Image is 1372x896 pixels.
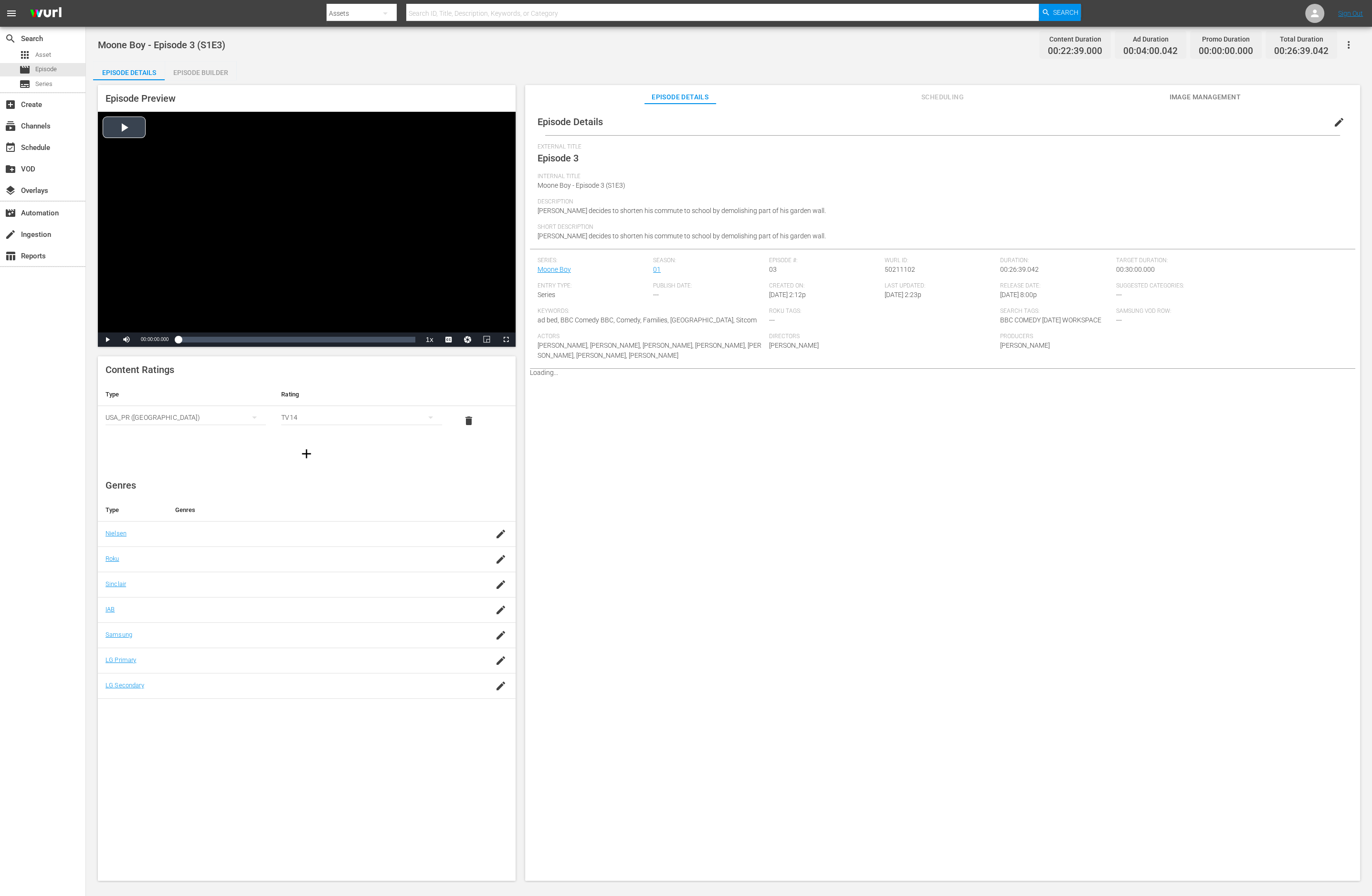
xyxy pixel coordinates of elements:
[538,316,757,324] span: ad bed, BBC Comedy BBC, Comedy, Families, [GEOGRAPHIC_DATA], Sitcom
[530,369,1355,376] p: Loading...
[106,606,115,613] a: IAB
[420,332,439,347] button: Playback Rate
[19,64,31,75] span: Episode
[106,530,127,537] a: Nielsen
[769,282,879,290] span: Created On:
[1116,266,1155,273] span: 00:30:00.000
[1048,32,1102,46] div: Content Duration
[35,50,51,60] span: Asset
[19,78,31,90] span: Series
[98,383,516,436] table: simple table
[538,308,764,315] span: Keywords:
[23,2,69,25] img: ans4CAIJ8jUAAAAAAAAAAAAAAAAAAAAAAAAgQb4GAAAAAAAAAAAAAAAAAAAAAAAAJMjXAAAAAAAAAAAAAAAAAAAAAAAAgAT5G...
[98,39,225,51] span: Moone Boy - Episode 3 (S1E3)
[538,143,1343,151] span: External Title
[1123,32,1178,46] div: Ad Duration
[98,383,274,406] th: Type
[106,631,132,638] a: Samsung
[538,282,648,290] span: Entry Type:
[457,409,480,432] button: delete
[1000,341,1050,349] span: [PERSON_NAME]
[1053,4,1078,21] span: Search
[178,337,415,342] div: Progress Bar
[885,282,995,290] span: Last Updated:
[106,580,126,587] a: Sinclair
[5,33,16,44] span: Search
[106,93,176,104] span: Episode Preview
[106,480,136,491] span: Genres
[885,291,921,299] span: [DATE] 2:23p
[538,333,764,341] span: Actors
[98,112,516,347] div: Video Player
[769,316,774,324] span: ---
[1000,266,1039,273] span: 00:26:39.042
[281,404,442,431] div: TV14
[769,291,805,299] span: [DATE] 2:12p
[1116,257,1343,265] span: Target Duration:
[117,332,136,347] button: Mute
[5,185,16,196] span: Overlays
[106,682,144,689] a: LG Secondary
[1123,46,1178,57] span: 00:04:00.042
[1274,32,1329,46] div: Total Duration
[5,99,16,110] span: Create
[165,61,236,84] div: Episode Builder
[98,499,168,522] th: Type
[5,142,16,153] span: Schedule
[538,257,648,265] span: Series:
[5,207,16,219] span: Automation
[538,207,826,214] span: [PERSON_NAME] decides to shorten his commute to school by demolishing part of his garden wall.
[538,232,826,240] span: [PERSON_NAME] decides to shorten his commute to school by demolishing part of his garden wall.
[19,49,31,61] span: Asset
[769,257,879,265] span: Episode #:
[93,61,165,80] button: Episode Details
[5,120,16,132] span: Channels
[769,308,995,315] span: Roku Tags:
[1338,10,1363,17] a: Sign Out
[1048,46,1102,57] span: 00:22:39.000
[439,332,458,347] button: Captions
[538,181,625,189] span: Moone Boy - Episode 3 (S1E3)
[1000,333,1227,341] span: Producers
[106,404,266,431] div: USA_PR ([GEOGRAPHIC_DATA])
[274,383,449,406] th: Rating
[1000,257,1111,265] span: Duration:
[653,257,764,265] span: Season:
[1328,111,1351,134] button: edit
[538,198,1343,206] span: Description
[644,91,716,103] span: Episode Details
[653,266,661,273] a: 01
[1000,316,1101,324] span: BBC COMEDY [DATE] WORKSPACE
[1274,46,1329,57] span: 00:26:39.042
[653,282,764,290] span: Publish Date:
[769,341,818,349] span: [PERSON_NAME]
[1169,91,1241,103] span: Image Management
[463,415,475,427] span: delete
[141,337,169,342] span: 00:00:00.000
[538,152,579,164] span: Episode 3
[885,257,995,265] span: Wurl ID:
[458,332,477,347] button: Jump To Time
[538,291,555,299] span: Series
[1333,117,1345,128] span: edit
[1000,291,1037,299] span: [DATE] 8:00p
[769,266,776,273] span: 03
[907,91,978,103] span: Scheduling
[477,332,496,347] button: Picture-in-Picture
[538,116,603,128] span: Episode Details
[5,229,16,240] span: Ingestion
[98,332,117,347] button: Play
[106,555,119,562] a: Roku
[1199,46,1253,57] span: 00:00:00.000
[35,79,53,89] span: Series
[496,332,516,347] button: Fullscreen
[885,266,915,273] span: 50211102
[165,61,236,80] button: Episode Builder
[1000,308,1111,315] span: Search Tags:
[1116,316,1122,324] span: ---
[653,291,659,299] span: ---
[538,341,761,359] span: [PERSON_NAME], [PERSON_NAME], [PERSON_NAME], [PERSON_NAME], [PERSON_NAME], [PERSON_NAME], [PERSON...
[5,163,16,175] span: VOD
[1116,291,1122,299] span: ---
[1199,32,1253,46] div: Promo Duration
